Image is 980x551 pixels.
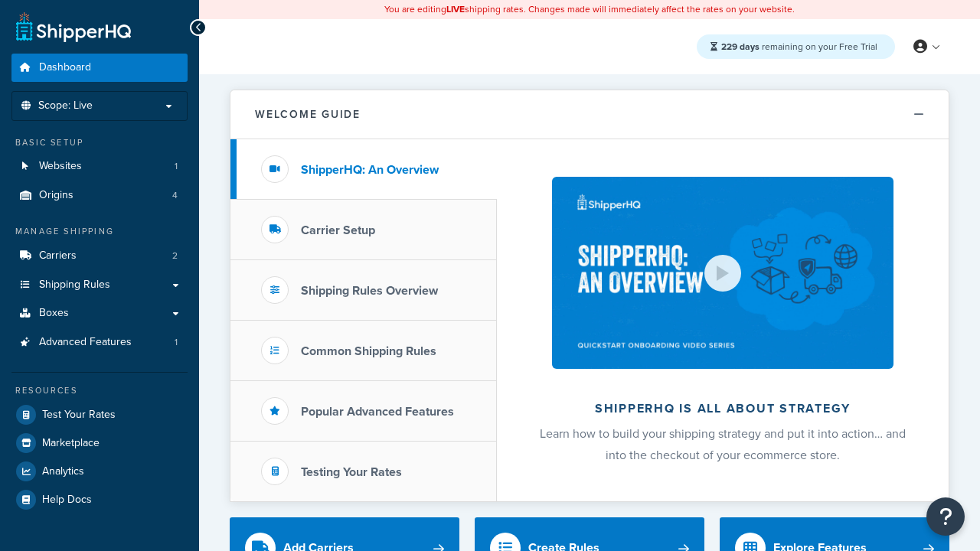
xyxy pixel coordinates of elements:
[301,405,454,419] h3: Popular Advanced Features
[11,328,188,357] a: Advanced Features1
[301,163,439,177] h3: ShipperHQ: An Overview
[42,409,116,422] span: Test Your Rates
[11,136,188,149] div: Basic Setup
[11,458,188,485] a: Analytics
[11,152,188,181] li: Websites
[301,344,436,358] h3: Common Shipping Rules
[39,307,69,320] span: Boxes
[172,249,178,262] span: 2
[11,152,188,181] a: Websites1
[301,284,438,298] h3: Shipping Rules Overview
[721,40,877,54] span: remaining on your Free Trial
[11,384,188,397] div: Resources
[11,225,188,238] div: Manage Shipping
[11,299,188,328] a: Boxes
[42,494,92,507] span: Help Docs
[39,336,132,349] span: Advanced Features
[11,54,188,82] a: Dashboard
[172,189,178,202] span: 4
[11,401,188,429] a: Test Your Rates
[39,249,77,262] span: Carriers
[175,336,178,349] span: 1
[39,61,91,74] span: Dashboard
[926,497,965,536] button: Open Resource Center
[11,181,188,210] li: Origins
[11,242,188,270] a: Carriers2
[230,90,949,139] button: Welcome Guide
[540,425,906,464] span: Learn how to build your shipping strategy and put it into action… and into the checkout of your e...
[255,109,361,120] h2: Welcome Guide
[446,2,465,16] b: LIVE
[39,189,73,202] span: Origins
[11,486,188,514] a: Help Docs
[552,177,893,369] img: ShipperHQ is all about strategy
[301,223,375,237] h3: Carrier Setup
[721,40,759,54] strong: 229 days
[42,437,100,450] span: Marketplace
[301,465,402,479] h3: Testing Your Rates
[39,279,110,292] span: Shipping Rules
[175,160,178,173] span: 1
[11,181,188,210] a: Origins4
[42,465,84,478] span: Analytics
[11,328,188,357] li: Advanced Features
[11,271,188,299] a: Shipping Rules
[39,160,82,173] span: Websites
[537,402,908,416] h2: ShipperHQ is all about strategy
[11,429,188,457] a: Marketplace
[11,242,188,270] li: Carriers
[38,99,93,112] span: Scope: Live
